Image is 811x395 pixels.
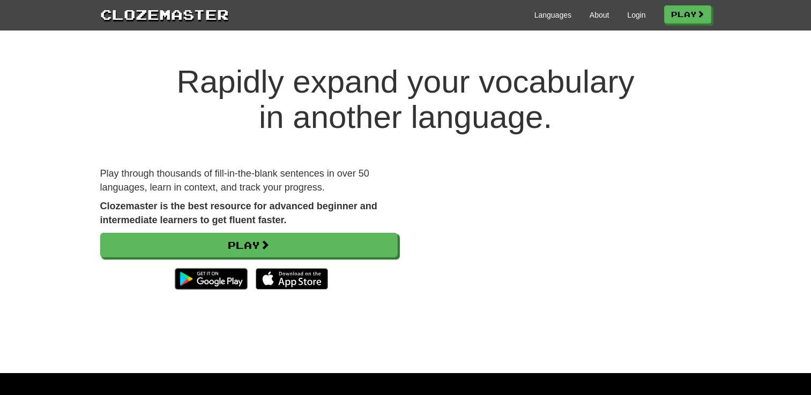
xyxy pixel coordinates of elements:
a: Play [664,5,711,24]
img: Get it on Google Play [169,263,252,295]
a: Play [100,233,398,257]
p: Play through thousands of fill-in-the-blank sentences in over 50 languages, learn in context, and... [100,167,398,194]
a: Login [627,10,645,20]
strong: Clozemaster is the best resource for advanced beginner and intermediate learners to get fluent fa... [100,201,377,225]
img: Download_on_the_App_Store_Badge_US-UK_135x40-25178aeef6eb6b83b96f5f2d004eda3bffbb37122de64afbaef7... [256,268,328,290]
a: Languages [534,10,571,20]
a: Clozemaster [100,4,229,24]
a: About [590,10,609,20]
